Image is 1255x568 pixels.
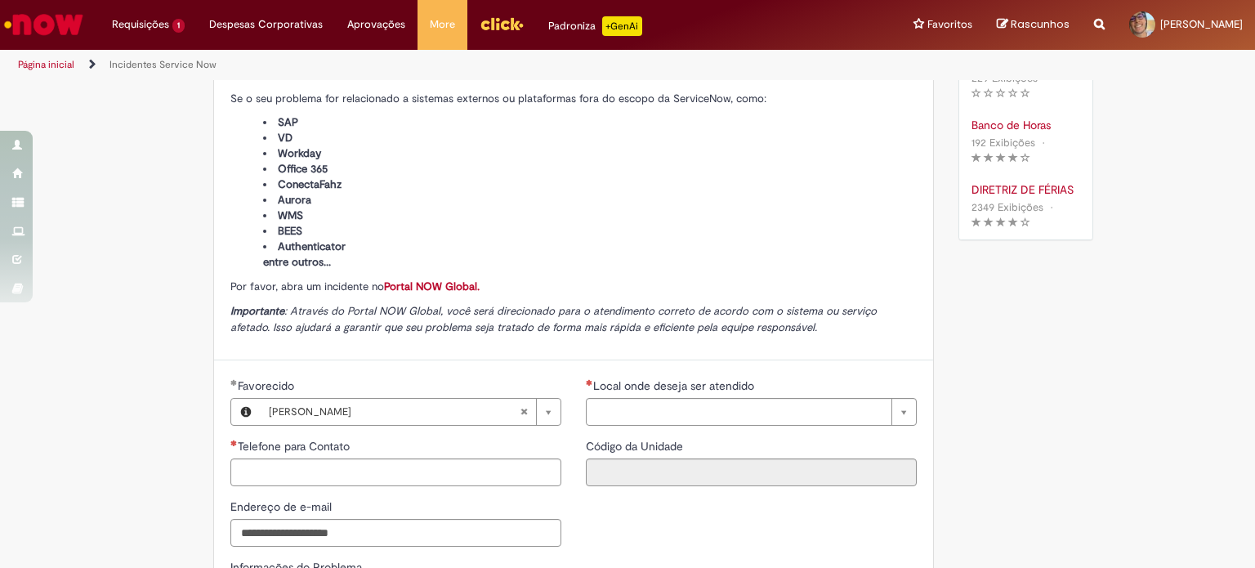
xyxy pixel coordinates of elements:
[278,146,321,160] span: Workday
[263,255,331,269] span: entre outros...
[238,378,297,393] span: Favorecido, Pedro Henrique De Oliveira Alves
[209,16,323,33] span: Despesas Corporativas
[230,519,561,547] input: Endereço de e-mail
[2,8,86,41] img: ServiceNow
[230,458,561,486] input: Telefone para Contato
[172,19,185,33] span: 1
[230,304,877,334] span: : Através do Portal NOW Global, você será direcionado para o atendimento correto de acordo com o ...
[1011,16,1070,32] span: Rascunhos
[1038,132,1048,154] span: •
[384,280,480,293] a: Portal NOW Global.
[278,67,324,81] span: Now One
[971,200,1043,214] span: 2349 Exibições
[231,399,261,425] button: Favorecido, Visualizar este registro Pedro Henrique De Oliveira Alves
[109,58,217,71] a: Incidentes Service Now
[261,399,561,425] a: [PERSON_NAME]Limpar campo Favorecido
[586,398,917,426] a: Limpar campo Local onde deseja ser atendido
[997,17,1070,33] a: Rascunhos
[230,304,284,318] strong: Importante
[1160,17,1243,31] span: [PERSON_NAME]
[602,16,642,36] p: +GenAi
[269,399,520,425] span: [PERSON_NAME]
[230,280,480,293] span: Por favor, abra um incidente no
[1047,196,1056,218] span: •
[230,92,766,105] span: Se o seu problema for relacionado a sistemas externos ou plataformas fora do escopo da ServiceNow...
[971,181,1080,198] a: DIRETRIZ DE FÉRIAS
[586,379,593,386] span: Necessários
[12,50,824,80] ul: Trilhas de página
[230,499,335,514] span: Endereço de e-mail
[586,458,917,486] input: Código da Unidade
[278,208,303,222] span: WMS
[511,399,536,425] abbr: Limpar campo Favorecido
[278,131,293,145] span: VD
[586,438,686,454] label: Somente leitura - Código da Unidade
[112,16,169,33] span: Requisições
[548,16,642,36] div: Padroniza
[278,177,342,191] span: ConectaFahz
[230,440,238,446] span: Necessários
[278,239,346,253] span: Authenticator
[480,11,524,36] img: click_logo_yellow_360x200.png
[593,378,757,393] span: Necessários - Local onde deseja ser atendido
[278,115,298,129] span: SAP
[430,16,455,33] span: More
[278,224,302,238] span: BEES
[971,117,1080,133] a: Banco de Horas
[347,16,405,33] span: Aprovações
[278,193,311,207] span: Aurora
[238,439,353,454] span: Telefone para Contato
[971,136,1035,150] span: 192 Exibições
[230,379,238,386] span: Obrigatório Preenchido
[927,16,972,33] span: Favoritos
[586,439,686,454] span: Somente leitura - Código da Unidade
[18,58,74,71] a: Página inicial
[278,162,328,176] span: Office 365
